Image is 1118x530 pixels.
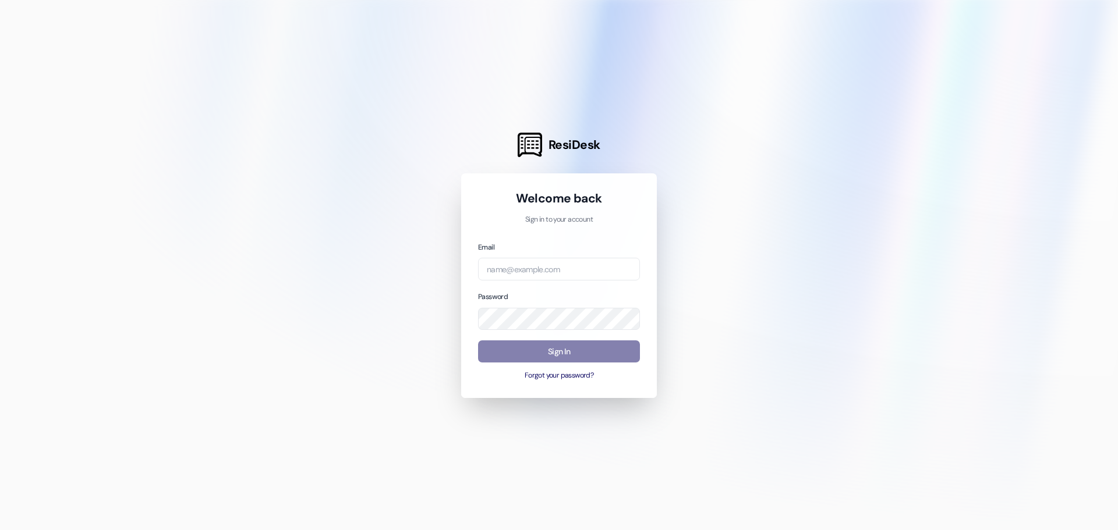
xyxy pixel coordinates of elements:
p: Sign in to your account [478,215,640,225]
img: ResiDesk Logo [518,133,542,157]
h1: Welcome back [478,190,640,207]
label: Email [478,243,494,252]
label: Password [478,292,508,301]
input: name@example.com [478,258,640,280]
span: ResiDesk [549,137,600,153]
button: Sign In [478,340,640,363]
button: Forgot your password? [478,371,640,381]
